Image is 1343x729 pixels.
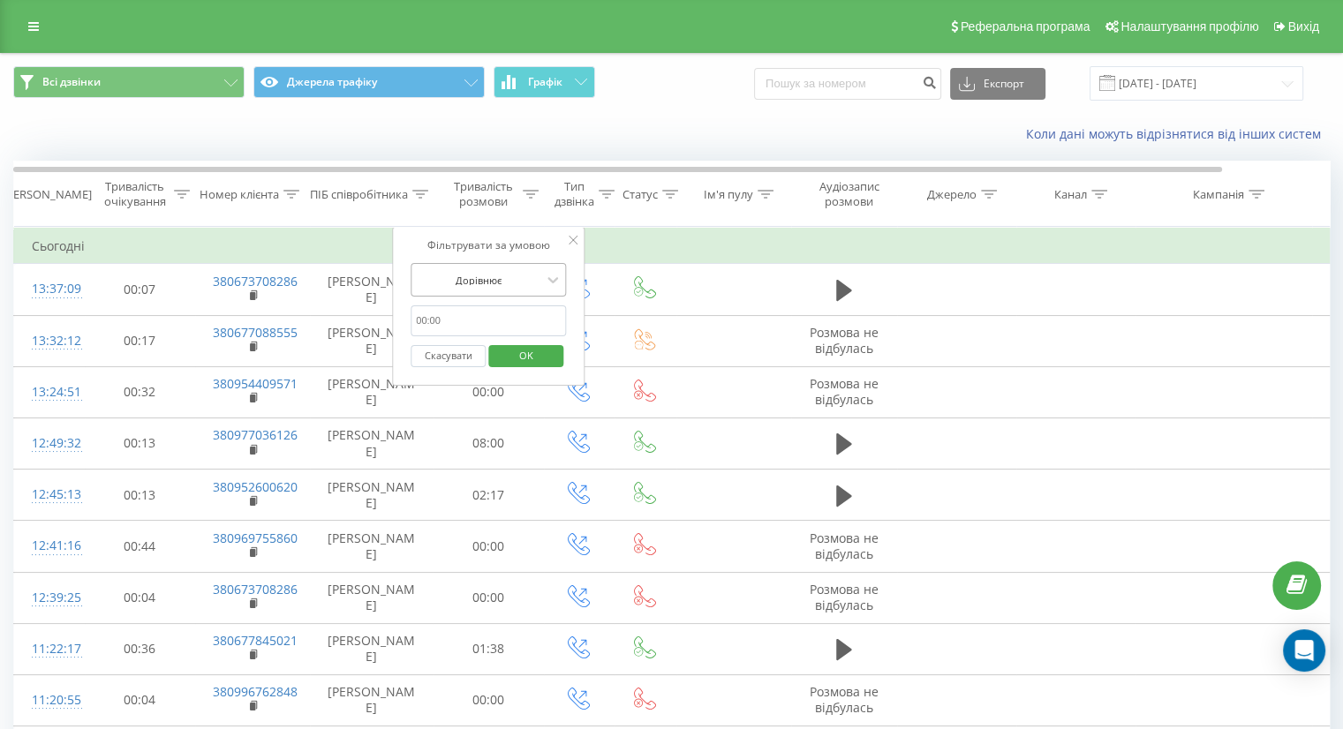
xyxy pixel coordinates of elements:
div: 11:22:17 [32,632,67,666]
a: 380673708286 [213,581,298,597]
a: 380977036126 [213,426,298,443]
td: 00:00 [434,674,544,725]
td: 00:04 [85,572,195,623]
td: [PERSON_NAME] [310,674,434,725]
span: Графік [528,76,562,88]
div: Аудіозапис розмови [806,179,892,209]
div: Тип дзвінка [555,179,594,209]
button: Джерела трафіку [253,66,485,98]
a: 380952600620 [213,478,298,495]
span: Розмова не відбулась [810,683,879,716]
td: [PERSON_NAME] [310,521,434,572]
span: Вихід [1288,19,1319,34]
td: 00:00 [434,521,544,572]
td: [PERSON_NAME] [310,572,434,623]
div: 12:45:13 [32,477,67,512]
button: Графік [494,66,595,98]
div: Open Intercom Messenger [1283,629,1325,672]
span: Реферальна програма [961,19,1090,34]
a: 380677088555 [213,324,298,341]
div: Тривалість очікування [100,179,170,209]
button: Скасувати [411,345,486,367]
span: Розмова не відбулась [810,375,879,408]
a: 380677845021 [213,632,298,649]
a: Коли дані можуть відрізнятися вiд інших систем [1026,125,1330,142]
div: 13:32:12 [32,324,67,358]
td: 00:13 [85,417,195,469]
div: 12:49:32 [32,426,67,461]
td: 00:17 [85,315,195,366]
td: 00:00 [434,366,544,417]
td: 00:00 [434,572,544,623]
a: 380673708286 [213,273,298,289]
input: Пошук за номером [754,68,941,100]
a: 380969755860 [213,530,298,546]
td: 00:07 [85,264,195,315]
td: 00:32 [85,366,195,417]
td: 08:00 [434,417,544,469]
td: 00:13 [85,470,195,521]
td: [PERSON_NAME] [310,264,434,315]
td: 02:17 [434,470,544,521]
div: [PERSON_NAME] [3,187,92,202]
span: Всі дзвінки [42,75,101,89]
td: 00:36 [85,623,195,674]
span: Налаштування профілю [1120,19,1258,34]
button: Експорт [950,68,1045,100]
td: [PERSON_NAME] [310,417,434,469]
div: Кампанія [1193,187,1244,202]
span: Розмова не відбулась [810,581,879,613]
a: 380996762848 [213,683,298,700]
td: 00:44 [85,521,195,572]
td: [PERSON_NAME] [310,623,434,674]
div: Статус [622,187,658,202]
div: Канал [1054,187,1087,202]
div: Номер клієнта [200,187,279,202]
div: 12:41:16 [32,529,67,563]
a: 380954409571 [213,375,298,392]
div: 13:24:51 [32,375,67,410]
span: Розмова не відбулась [810,324,879,357]
td: [PERSON_NAME] [310,470,434,521]
button: Всі дзвінки [13,66,245,98]
button: OK [488,345,563,367]
span: Розмова не відбулась [810,530,879,562]
div: Фільтрувати за умовою [411,237,566,254]
div: Джерело [927,187,977,202]
div: 13:37:09 [32,272,67,306]
div: Ім'я пулу [704,187,753,202]
input: 00:00 [411,305,566,336]
div: Тривалість розмови [449,179,518,209]
td: [PERSON_NAME] [310,366,434,417]
div: 11:20:55 [32,683,67,718]
span: OK [502,342,551,369]
td: [PERSON_NAME] [310,315,434,366]
div: ПІБ співробітника [310,187,408,202]
td: 00:04 [85,674,195,725]
td: 01:38 [434,623,544,674]
div: 12:39:25 [32,581,67,615]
